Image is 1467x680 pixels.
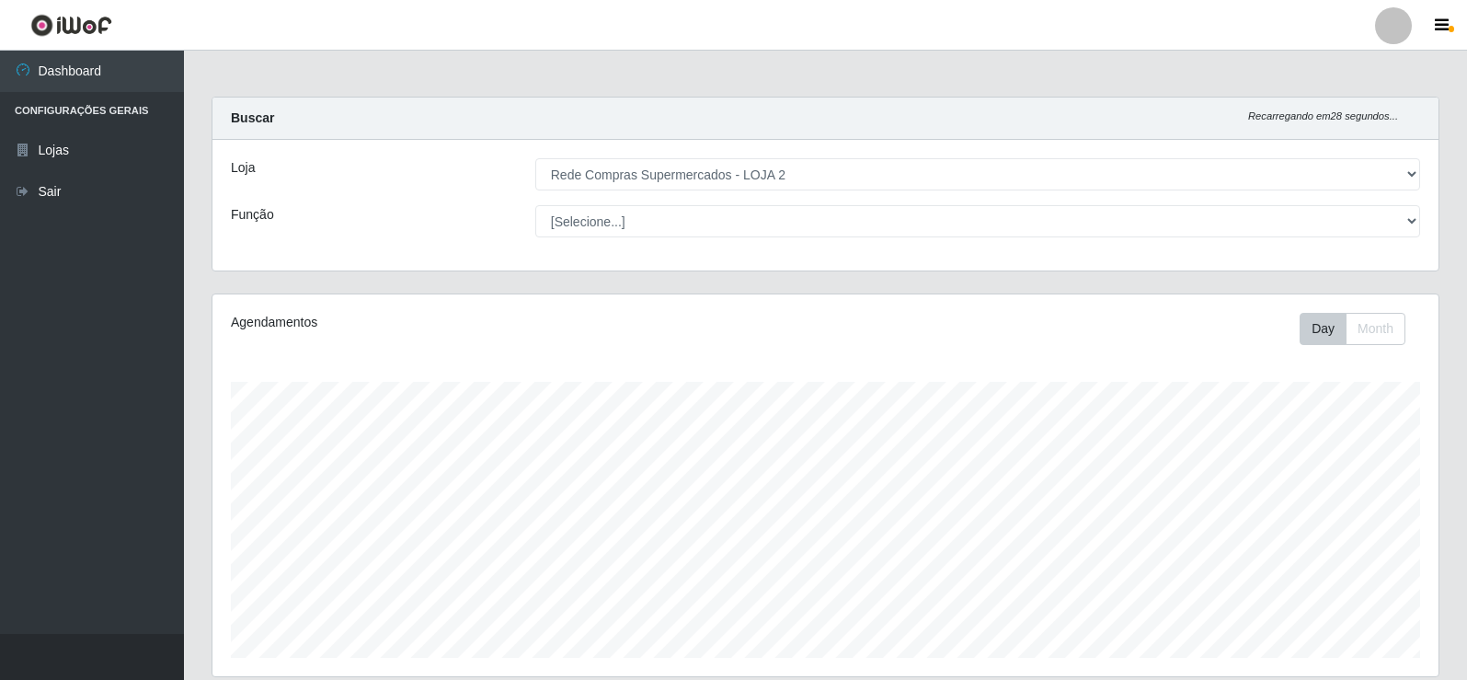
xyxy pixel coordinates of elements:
[1300,313,1347,345] button: Day
[231,110,274,125] strong: Buscar
[231,205,274,225] label: Função
[1346,313,1405,345] button: Month
[231,313,710,332] div: Agendamentos
[1300,313,1405,345] div: First group
[30,14,112,37] img: CoreUI Logo
[231,158,255,178] label: Loja
[1300,313,1420,345] div: Toolbar with button groups
[1248,110,1398,121] i: Recarregando em 28 segundos...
